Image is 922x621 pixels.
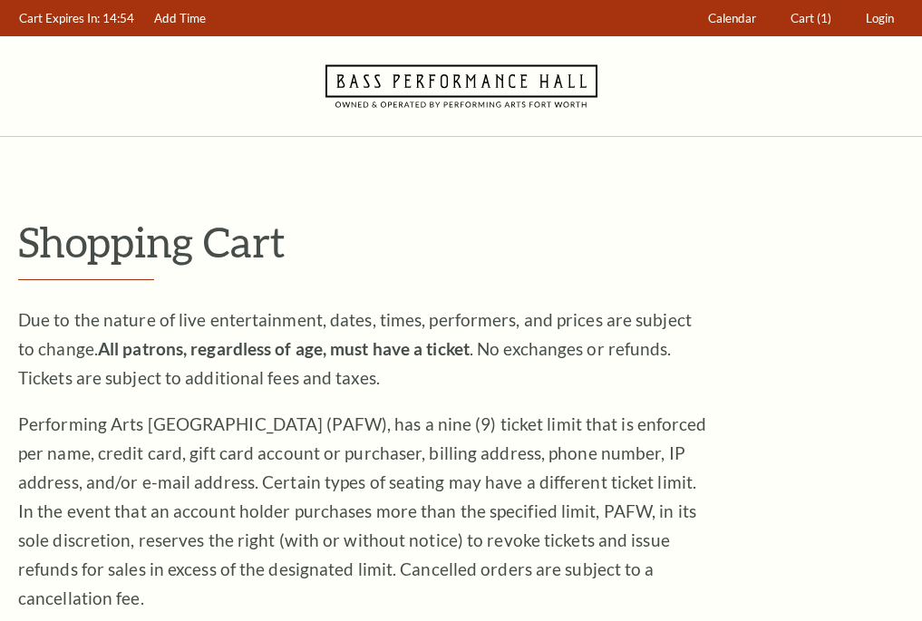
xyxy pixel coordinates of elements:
[817,11,831,25] span: (1)
[146,1,215,36] a: Add Time
[700,1,765,36] a: Calendar
[866,11,894,25] span: Login
[19,11,100,25] span: Cart Expires In:
[98,338,470,359] strong: All patrons, regardless of age, must have a ticket
[102,11,134,25] span: 14:54
[791,11,814,25] span: Cart
[18,309,692,388] span: Due to the nature of live entertainment, dates, times, performers, and prices are subject to chan...
[858,1,903,36] a: Login
[18,218,904,265] p: Shopping Cart
[18,410,707,613] p: Performing Arts [GEOGRAPHIC_DATA] (PAFW), has a nine (9) ticket limit that is enforced per name, ...
[782,1,840,36] a: Cart (1)
[708,11,756,25] span: Calendar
